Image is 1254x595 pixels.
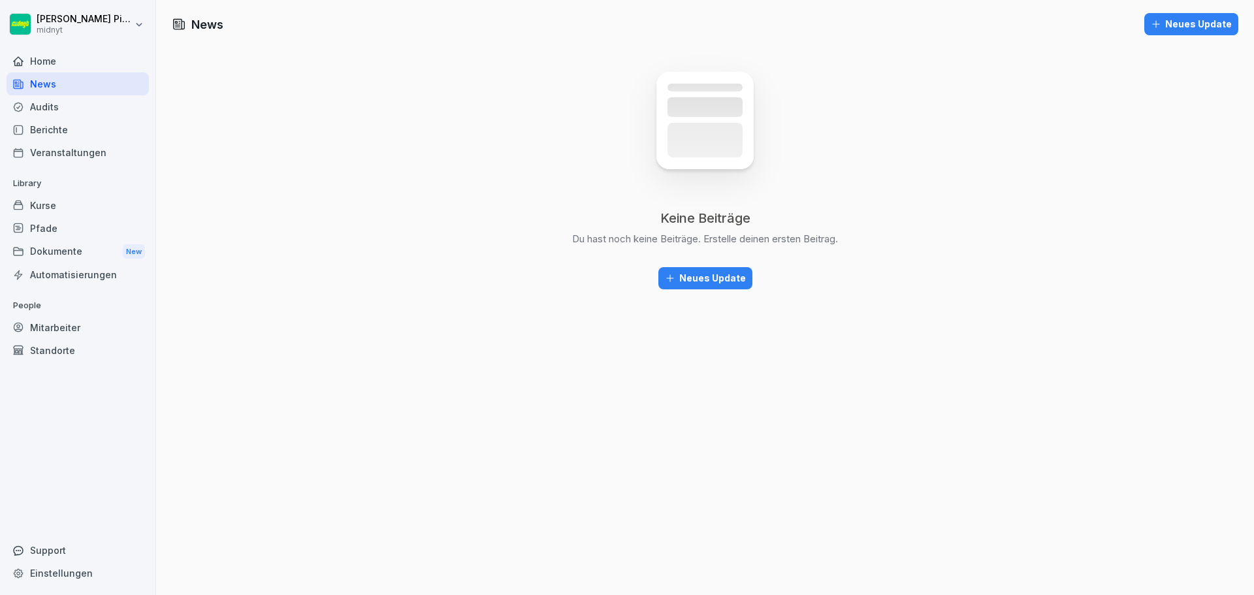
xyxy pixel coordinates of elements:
a: DokumenteNew [7,240,149,264]
a: Home [7,50,149,72]
img: news_empty.svg [627,54,783,210]
a: News [7,72,149,95]
button: Neues Update [658,267,752,289]
a: Veranstaltungen [7,141,149,164]
p: Library [7,173,149,194]
a: Standorte [7,339,149,362]
a: Mitarbeiter [7,316,149,339]
a: Audits [7,95,149,118]
a: Pfade [7,217,149,240]
div: Dokumente [7,240,149,264]
p: midnyt [37,25,132,35]
a: Automatisierungen [7,263,149,286]
p: Du hast noch keine Beiträge. Erstelle deinen ersten Beitrag. [572,232,838,246]
p: People [7,295,149,316]
div: Support [7,539,149,562]
h1: News [191,16,223,33]
p: [PERSON_NAME] Picciolo [37,14,132,25]
div: New [123,244,145,259]
button: Neues Update [1144,13,1238,35]
div: Neues Update [1151,17,1232,31]
a: Berichte [7,118,149,141]
a: Einstellungen [7,562,149,585]
a: Kurse [7,194,149,217]
div: Neues Update [665,271,746,285]
p: Keine Beiträge [660,210,750,227]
